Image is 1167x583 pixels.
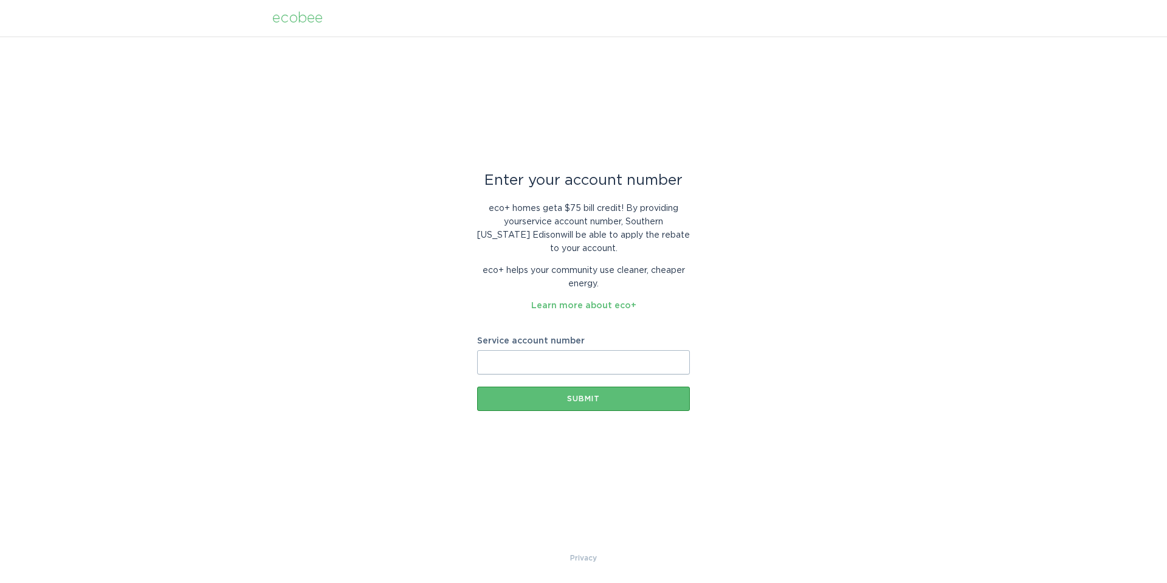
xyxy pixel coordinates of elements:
label: Service account number [477,337,690,345]
div: Enter your account number [477,174,690,187]
p: eco+ homes get a $75 bill credit ! By providing your service account number , Southern [US_STATE]... [477,202,690,255]
p: eco+ helps your community use cleaner, cheaper energy. [477,264,690,291]
div: Submit [483,395,684,402]
div: ecobee [272,12,323,25]
a: Privacy Policy & Terms of Use [570,551,597,565]
button: Submit [477,387,690,411]
a: Learn more about eco+ [531,302,636,310]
